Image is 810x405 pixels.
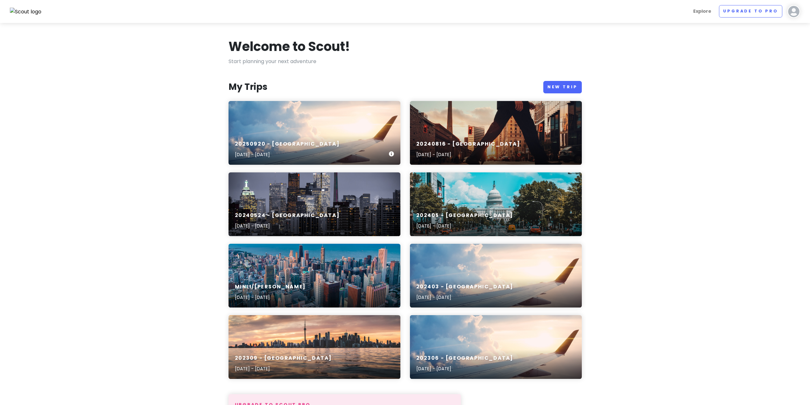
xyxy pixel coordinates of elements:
[235,294,306,301] p: [DATE] - [DATE]
[416,141,520,148] h6: 20240816 - [GEOGRAPHIC_DATA]
[787,5,800,18] img: User profile
[416,212,514,219] h6: 202405 - [GEOGRAPHIC_DATA]
[416,365,514,372] p: [DATE] - [DATE]
[235,222,340,229] p: [DATE] - [DATE]
[229,101,400,165] a: aerial photography of airliner20250920 - [GEOGRAPHIC_DATA][DATE] - [DATE]
[416,284,514,290] h6: 202403 - [GEOGRAPHIC_DATA]
[235,212,340,219] h6: 20240524 - [GEOGRAPHIC_DATA]
[416,355,514,362] h6: 202306 - [GEOGRAPHIC_DATA]
[229,315,400,379] a: body of water under white cloudy sky202309 - [GEOGRAPHIC_DATA][DATE] - [DATE]
[235,355,332,362] h6: 202309 - [GEOGRAPHIC_DATA]
[410,315,582,379] a: aerial photography of airliner202306 - [GEOGRAPHIC_DATA][DATE] - [DATE]
[719,5,782,18] a: Upgrade to Pro
[410,172,582,236] a: wide road with vehicle traveling with white dome building202405 - [GEOGRAPHIC_DATA][DATE] - [DATE]
[416,222,514,229] p: [DATE] - [DATE]
[416,294,514,301] p: [DATE] - [DATE]
[229,172,400,236] a: landscape photography of high-rise buildings20240524 - [GEOGRAPHIC_DATA][DATE] - [DATE]
[235,284,306,290] h6: MinLi/[PERSON_NAME]
[543,81,582,93] a: New Trip
[691,5,714,18] a: Explore
[416,151,520,158] p: [DATE] - [DATE]
[229,38,350,55] h1: Welcome to Scout!
[10,8,42,16] img: Scout logo
[235,141,340,148] h6: 20250920 - [GEOGRAPHIC_DATA]
[235,151,340,158] p: [DATE] - [DATE]
[229,81,267,93] h3: My Trips
[410,244,582,307] a: aerial photography of airliner202403 - [GEOGRAPHIC_DATA][DATE] - [DATE]
[410,101,582,165] a: man in dress suit outfit walking in front of building20240816 - [GEOGRAPHIC_DATA][DATE] - [DATE]
[229,244,400,307] a: white and brown city buildings during daytimeMinLi/[PERSON_NAME][DATE] - [DATE]
[229,57,582,66] p: Start planning your next adventure
[235,365,332,372] p: [DATE] - [DATE]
